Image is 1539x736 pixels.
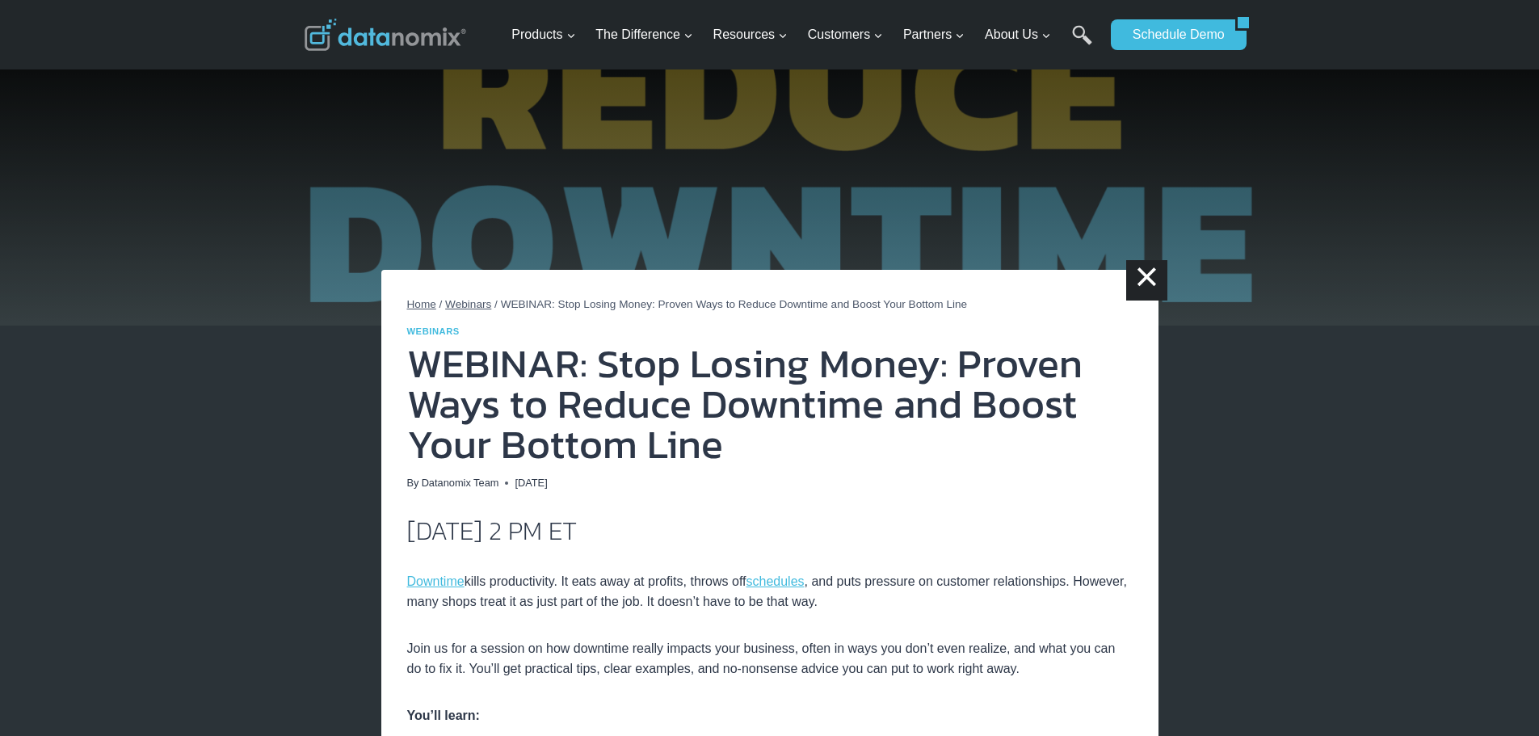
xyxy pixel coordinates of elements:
[511,24,575,45] span: Products
[445,298,491,310] a: Webinars
[505,9,1103,61] nav: Primary Navigation
[407,475,419,491] span: By
[1072,25,1092,61] a: Search
[903,24,965,45] span: Partners
[407,518,1133,544] h2: [DATE] 2 PM ET
[407,298,436,310] a: Home
[305,19,466,51] img: Datanomix
[407,638,1133,679] p: Join us for a session on how downtime really impacts your business, often in ways you don’t even ...
[1111,19,1235,50] a: Schedule Demo
[501,298,968,310] span: WEBINAR: Stop Losing Money: Proven Ways to Reduce Downtime and Boost Your Bottom Line
[808,24,883,45] span: Customers
[407,296,1133,313] nav: Breadcrumbs
[422,477,499,489] a: Datanomix Team
[985,24,1051,45] span: About Us
[407,343,1133,465] h1: WEBINAR: Stop Losing Money: Proven Ways to Reduce Downtime and Boost Your Bottom Line
[439,298,443,310] span: /
[515,475,547,491] time: [DATE]
[1126,260,1167,301] a: ×
[494,298,498,310] span: /
[746,574,805,588] a: schedules
[713,24,788,45] span: Resources
[407,709,480,722] strong: You’ll learn:
[407,574,465,588] a: Downtime
[595,24,693,45] span: The Difference
[407,326,460,336] a: Webinars
[407,571,1133,612] p: kills productivity. It eats away at profits, throws off , and puts pressure on customer relations...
